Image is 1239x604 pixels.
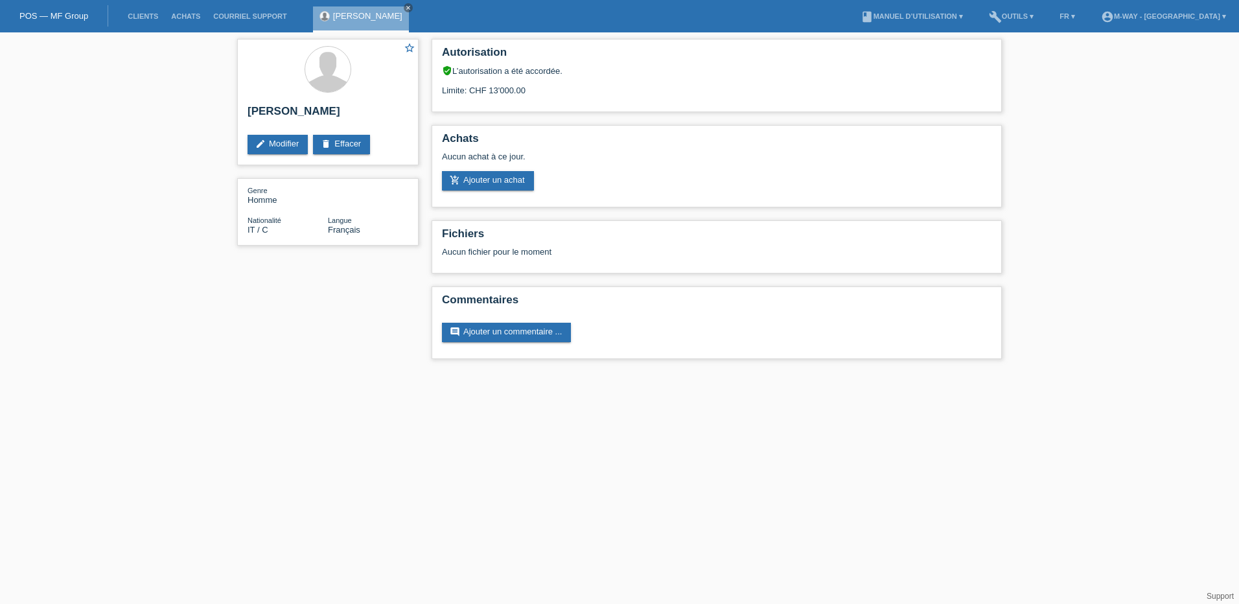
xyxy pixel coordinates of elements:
span: Genre [248,187,268,194]
a: POS — MF Group [19,11,88,21]
a: Support [1207,592,1234,601]
i: comment [450,327,460,337]
i: edit [255,139,266,149]
i: verified_user [442,65,452,76]
a: FR ▾ [1053,12,1082,20]
span: Langue [328,216,352,224]
h2: Fichiers [442,227,991,247]
a: add_shopping_cartAjouter un achat [442,171,534,191]
span: Italie / C / 15.03.1974 [248,225,268,235]
i: build [989,10,1002,23]
a: Clients [121,12,165,20]
i: account_circle [1101,10,1114,23]
a: Courriel Support [207,12,293,20]
i: book [861,10,874,23]
div: Limite: CHF 13'000.00 [442,76,991,95]
div: Aucun achat à ce jour. [442,152,991,171]
span: Nationalité [248,216,281,224]
a: deleteEffacer [313,135,370,154]
div: Aucun fichier pour le moment [442,247,838,257]
h2: Achats [442,132,991,152]
a: buildOutils ▾ [982,12,1040,20]
div: L’autorisation a été accordée. [442,65,991,76]
h2: Autorisation [442,46,991,65]
h2: Commentaires [442,294,991,313]
a: [PERSON_NAME] [333,11,402,21]
i: star_border [404,42,415,54]
i: close [405,5,411,11]
a: close [404,3,413,12]
i: delete [321,139,331,149]
h2: [PERSON_NAME] [248,105,408,124]
i: add_shopping_cart [450,175,460,185]
span: Français [328,225,360,235]
div: Homme [248,185,328,205]
a: commentAjouter un commentaire ... [442,323,571,342]
a: star_border [404,42,415,56]
a: account_circlem-way - [GEOGRAPHIC_DATA] ▾ [1094,12,1233,20]
a: editModifier [248,135,308,154]
a: bookManuel d’utilisation ▾ [854,12,969,20]
a: Achats [165,12,207,20]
